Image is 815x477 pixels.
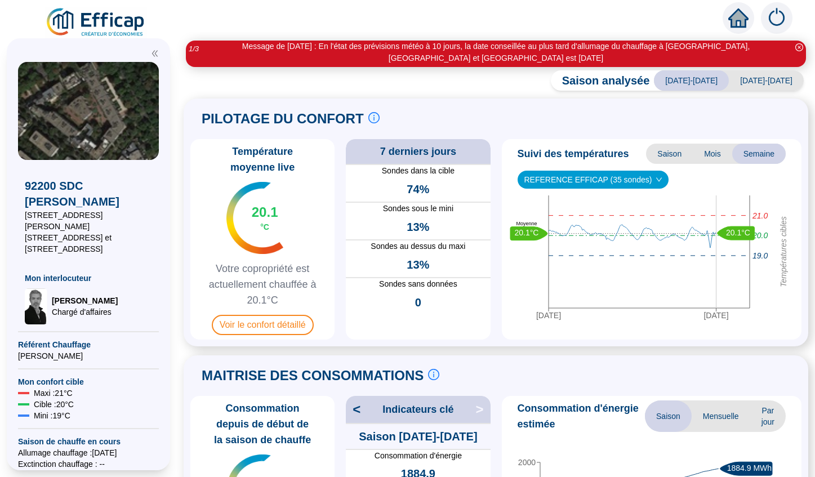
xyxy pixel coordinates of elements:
[524,171,662,188] span: REFERENCE EFFICAP (35 sondes)
[346,450,490,461] span: Consommation d'énergie
[382,402,453,417] span: Indicateurs clé
[18,447,159,458] span: Allumage chauffage : [DATE]
[18,436,159,447] span: Saison de chauffe en cours
[346,203,490,215] span: Sondes sous le mini
[34,387,73,399] span: Maxi : 21 °C
[52,306,118,318] span: Chargé d'affaires
[151,50,159,57] span: double-left
[726,228,750,237] text: 20.1°C
[732,144,786,164] span: Semaine
[346,240,490,252] span: Sondes au dessus du maxi
[407,219,429,235] span: 13%
[34,410,70,421] span: Mini : 19 °C
[202,367,424,385] span: MAITRISE DES CONSOMMATIONS
[752,211,768,220] tspan: 21.0
[518,146,629,162] span: Suivi des températures
[45,7,147,38] img: efficap energie logo
[516,221,537,226] text: Moyenne
[727,463,771,472] text: 1884.9 MWh
[346,278,490,290] span: Sondes sans données
[189,44,199,53] i: 1 / 3
[415,295,421,310] span: 0
[795,43,803,51] span: close-circle
[752,231,768,240] tspan: 20.0
[518,458,535,467] tspan: 2000
[518,400,645,432] span: Consommation d'énergie estimée
[226,182,283,254] img: indicateur températures
[25,273,152,284] span: Mon interlocuteur
[646,144,693,164] span: Saison
[52,295,118,306] span: [PERSON_NAME]
[25,288,47,324] img: Chargé d'affaires
[260,221,269,233] span: °C
[25,209,152,232] span: [STREET_ADDRESS][PERSON_NAME]
[645,400,692,432] span: Saison
[428,369,439,380] span: info-circle
[729,70,804,91] span: [DATE]-[DATE]
[252,203,278,221] span: 20.1
[18,458,159,470] span: Exctinction chauffage : --
[551,73,650,88] span: Saison analysée
[656,176,662,183] span: down
[212,315,314,335] span: Voir le confort détaillé
[407,181,429,197] span: 74%
[346,165,490,177] span: Sondes dans la cible
[25,178,152,209] span: 92200 SDC [PERSON_NAME]
[195,261,330,308] span: Votre copropriété est actuellement chauffée à 20.1°C
[195,400,330,448] span: Consommation depuis de début de la saison de chauffe
[475,400,490,418] span: >
[728,8,749,28] span: home
[654,70,729,91] span: [DATE]-[DATE]
[25,232,152,255] span: [STREET_ADDRESS] et [STREET_ADDRESS]
[368,112,380,123] span: info-circle
[380,144,456,159] span: 7 derniers jours
[202,110,364,128] span: PILOTAGE DU CONFORT
[752,251,768,260] tspan: 19.0
[195,144,330,175] span: Température moyenne live
[407,257,429,273] span: 13%
[514,228,538,237] text: 20.1°C
[346,400,360,418] span: <
[693,144,732,164] span: Mois
[761,2,792,34] img: alerts
[18,350,159,362] span: [PERSON_NAME]
[18,376,159,387] span: Mon confort cible
[204,41,788,64] div: Message de [DATE] : En l'état des prévisions météo à 10 jours, la date conseillée au plus tard d'...
[18,339,159,350] span: Référent Chauffage
[703,311,728,320] tspan: [DATE]
[778,216,787,287] tspan: Températures cibles
[750,400,786,432] span: Par jour
[692,400,750,432] span: Mensuelle
[34,399,74,410] span: Cible : 20 °C
[359,429,477,444] span: Saison [DATE]-[DATE]
[536,311,560,320] tspan: [DATE]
